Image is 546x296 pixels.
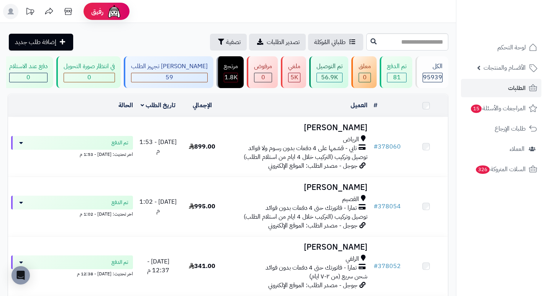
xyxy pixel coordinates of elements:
[288,62,300,71] div: ملغي
[254,73,272,82] div: 0
[268,281,357,290] span: جوجل - مصدر الطلب: الموقع الإلكتروني
[131,62,208,71] div: [PERSON_NAME] تجهيز الطلب
[359,73,371,82] div: 0
[226,38,241,47] span: تصفية
[461,79,541,97] a: الطلبات
[476,165,490,174] span: 326
[266,204,357,213] span: تمارا - فاتورتك حتى 4 دفعات بدون فوائد
[249,34,306,51] a: تصدير الطلبات
[26,73,30,82] span: 0
[107,4,122,19] img: ai-face.png
[461,119,541,138] a: طلبات الإرجاع
[289,73,300,82] div: 4992
[245,56,279,88] a: مرفوض 0
[11,150,133,158] div: اخر تحديث: [DATE] - 1:53 م
[91,7,103,16] span: رفيق
[244,212,367,221] span: توصيل وتركيب (التركيب خلال 4 ايام من استلام الطلب)
[351,101,367,110] a: العميل
[189,142,215,151] span: 899.00
[227,123,367,132] h3: [PERSON_NAME]
[423,73,442,82] span: 95939
[461,38,541,57] a: لوحة التحكم
[131,73,207,82] div: 59
[267,38,300,47] span: تصدير الطلبات
[224,62,238,71] div: مرتجع
[11,209,133,218] div: اخر تحديث: [DATE] - 1:02 م
[317,73,342,82] div: 56884
[475,164,526,175] span: السلات المتروكة
[510,144,525,154] span: العملاء
[387,73,406,82] div: 81
[189,262,215,271] span: 341.00
[314,38,346,47] span: طلباتي المُوكلة
[471,105,482,113] span: 15
[461,99,541,118] a: المراجعات والأسئلة15
[141,101,175,110] a: تاريخ الطلب
[64,73,115,82] div: 0
[461,140,541,158] a: العملاء
[11,269,133,277] div: اخر تحديث: [DATE] - 12:38 م
[20,4,39,21] a: تحديثات المنصة
[374,262,378,271] span: #
[224,73,238,82] div: 1830
[210,34,247,51] button: تصفية
[248,144,357,153] span: تابي - قسّمها على 4 دفعات بدون رسوم ولا فوائد
[111,258,128,266] span: تم الدفع
[308,56,350,88] a: تم التوصيل 56.9K
[193,101,212,110] a: الإجمالي
[374,262,401,271] a: #378052
[166,73,173,82] span: 59
[9,62,48,71] div: دفع عند الاستلام
[374,101,377,110] a: #
[374,142,401,151] a: #378060
[139,197,177,215] span: [DATE] - 1:02 م
[461,160,541,178] a: السلات المتروكة326
[497,42,526,53] span: لوحة التحكم
[139,137,177,155] span: [DATE] - 1:53 م
[111,199,128,206] span: تم الدفع
[64,62,115,71] div: في انتظار صورة التحويل
[225,73,238,82] span: 1.8K
[374,142,378,151] span: #
[343,135,359,144] span: الرياض
[261,73,265,82] span: 0
[215,56,245,88] a: مرتجع 1.8K
[118,101,133,110] a: الحالة
[363,73,367,82] span: 0
[244,152,367,162] span: توصيل وتركيب (التركيب خلال 4 ايام من استلام الطلب)
[87,73,91,82] span: 0
[374,202,378,211] span: #
[9,34,73,51] a: إضافة طلب جديد
[309,272,367,281] span: شحن سريع (من ٢-٧ ايام)
[268,221,357,230] span: جوجل - مصدر الطلب: الموقع الإلكتروني
[290,73,298,82] span: 5K
[0,56,55,88] a: دفع عند الاستلام 0
[508,83,526,93] span: الطلبات
[423,62,443,71] div: الكل
[342,195,359,204] span: القصيم
[495,123,526,134] span: طلبات الإرجاع
[484,62,526,73] span: الأقسام والمنتجات
[15,38,56,47] span: إضافة طلب جديد
[346,255,359,263] span: الزلفي
[414,56,450,88] a: الكل95939
[227,183,367,192] h3: [PERSON_NAME]
[189,202,215,211] span: 995.00
[122,56,215,88] a: [PERSON_NAME] تجهيز الطلب 59
[359,62,371,71] div: معلق
[268,161,357,170] span: جوجل - مصدر الطلب: الموقع الإلكتروني
[378,56,414,88] a: تم الدفع 81
[55,56,122,88] a: في انتظار صورة التحويل 0
[387,62,407,71] div: تم الدفع
[147,257,169,275] span: [DATE] - 12:37 م
[393,73,401,82] span: 81
[254,62,272,71] div: مرفوض
[11,266,30,285] div: Open Intercom Messenger
[321,73,338,82] span: 56.9K
[350,56,378,88] a: معلق 0
[470,103,526,114] span: المراجعات والأسئلة
[316,62,343,71] div: تم التوصيل
[111,139,128,147] span: تم الدفع
[266,263,357,272] span: تمارا - فاتورتك حتى 4 دفعات بدون فوائد
[227,243,367,252] h3: [PERSON_NAME]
